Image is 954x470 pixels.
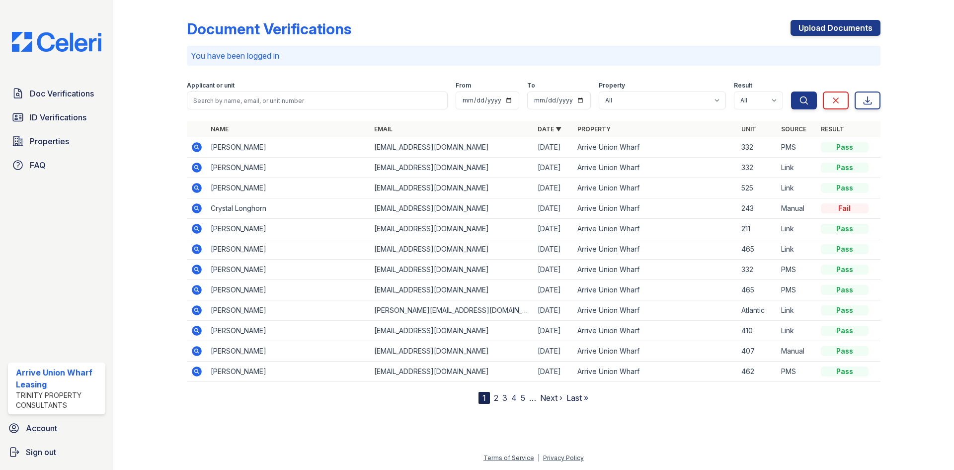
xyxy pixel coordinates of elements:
td: [EMAIL_ADDRESS][DOMAIN_NAME] [370,280,534,300]
td: [PERSON_NAME] [207,137,370,158]
td: [DATE] [534,300,573,321]
td: 465 [737,280,777,300]
td: Crystal Longhorn [207,198,370,219]
td: 410 [737,321,777,341]
td: [EMAIL_ADDRESS][DOMAIN_NAME] [370,178,534,198]
label: To [527,82,535,90]
a: 4 [511,393,517,403]
div: | [538,454,540,462]
td: [PERSON_NAME] [207,321,370,341]
a: Privacy Policy [543,454,584,462]
a: FAQ [8,155,105,175]
td: [PERSON_NAME] [207,219,370,239]
td: [PERSON_NAME] [207,341,370,362]
a: Last » [566,393,588,403]
td: [EMAIL_ADDRESS][DOMAIN_NAME] [370,362,534,382]
td: 465 [737,239,777,260]
a: 2 [494,393,498,403]
td: 211 [737,219,777,239]
a: 5 [521,393,525,403]
td: [DATE] [534,341,573,362]
td: 332 [737,260,777,280]
td: 407 [737,341,777,362]
a: Doc Verifications [8,84,105,103]
td: [PERSON_NAME] [207,178,370,198]
div: Document Verifications [187,20,351,38]
td: [EMAIL_ADDRESS][DOMAIN_NAME] [370,321,534,341]
a: Date ▼ [538,125,561,133]
td: [PERSON_NAME] [207,362,370,382]
label: Result [734,82,752,90]
td: Arrive Union Wharf [573,341,737,362]
input: Search by name, email, or unit number [187,92,448,109]
td: [PERSON_NAME] [207,158,370,178]
td: PMS [777,280,817,300]
div: Pass [821,367,869,376]
td: [PERSON_NAME] [207,280,370,300]
a: Account [4,418,109,438]
td: Arrive Union Wharf [573,219,737,239]
a: Email [374,125,393,133]
span: Properties [30,135,69,147]
td: [DATE] [534,137,573,158]
td: Manual [777,198,817,219]
td: Arrive Union Wharf [573,239,737,260]
a: Next › [540,393,562,403]
td: Arrive Union Wharf [573,280,737,300]
td: Atlantic [737,300,777,321]
td: [DATE] [534,362,573,382]
img: CE_Logo_Blue-a8612792a0a2168367f1c8372b55b34899dd931a85d93a1a3d3e32e68fde9ad4.png [4,32,109,52]
span: Doc Verifications [30,88,94,99]
div: Pass [821,346,869,356]
a: ID Verifications [8,107,105,127]
label: Property [599,82,625,90]
td: [DATE] [534,280,573,300]
td: 243 [737,198,777,219]
td: Link [777,239,817,260]
td: [EMAIL_ADDRESS][DOMAIN_NAME] [370,219,534,239]
span: … [529,392,536,404]
button: Sign out [4,442,109,462]
a: Result [821,125,844,133]
span: FAQ [30,159,46,171]
div: Fail [821,203,869,213]
td: Arrive Union Wharf [573,321,737,341]
a: Source [781,125,806,133]
td: [DATE] [534,260,573,280]
td: 332 [737,158,777,178]
td: [DATE] [534,198,573,219]
td: Arrive Union Wharf [573,260,737,280]
a: Name [211,125,229,133]
td: [EMAIL_ADDRESS][DOMAIN_NAME] [370,137,534,158]
td: [PERSON_NAME] [207,239,370,260]
span: Account [26,422,57,434]
td: Arrive Union Wharf [573,158,737,178]
a: Properties [8,131,105,151]
td: 332 [737,137,777,158]
td: Arrive Union Wharf [573,300,737,321]
td: 462 [737,362,777,382]
td: [DATE] [534,219,573,239]
td: [PERSON_NAME][EMAIL_ADDRESS][DOMAIN_NAME] [370,300,534,321]
a: Upload Documents [791,20,880,36]
label: From [456,82,471,90]
div: 1 [478,392,490,404]
a: Terms of Service [483,454,534,462]
td: Link [777,178,817,198]
div: Pass [821,224,869,234]
div: Trinity Property Consultants [16,390,101,410]
td: PMS [777,260,817,280]
td: [EMAIL_ADDRESS][DOMAIN_NAME] [370,239,534,260]
td: [DATE] [534,158,573,178]
td: Link [777,321,817,341]
td: Link [777,219,817,239]
td: [EMAIL_ADDRESS][DOMAIN_NAME] [370,198,534,219]
span: ID Verifications [30,111,86,123]
td: [EMAIL_ADDRESS][DOMAIN_NAME] [370,158,534,178]
div: Pass [821,183,869,193]
td: PMS [777,137,817,158]
td: [DATE] [534,178,573,198]
td: Arrive Union Wharf [573,137,737,158]
td: 525 [737,178,777,198]
a: 3 [502,393,507,403]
